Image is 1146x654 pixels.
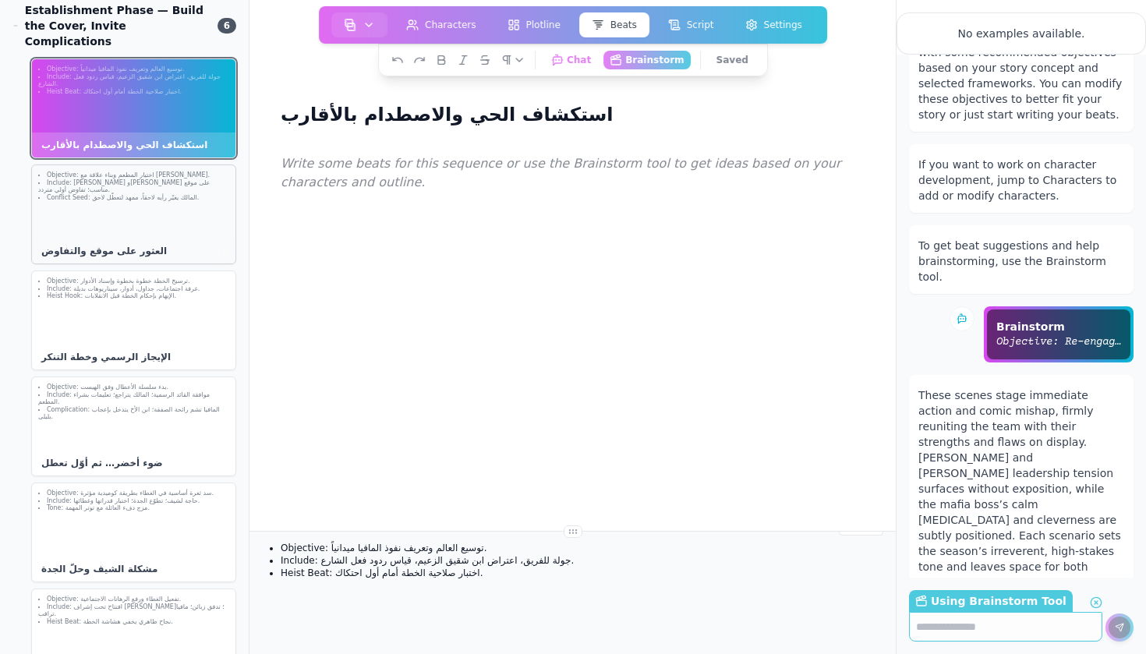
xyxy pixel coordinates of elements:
button: Saved [710,51,755,69]
li: Complication: المافيا تشم رائحة الصفقة؛ ابن الأخ يتدخل بإعجاب بليلى. [38,406,229,421]
button: Settings [733,12,815,37]
li: Objective: توسيع العالم وتعريف نفوذ المافيا ميدانياً. [281,542,883,554]
li: Heist Beat: اختبار صلاحية الخطة أمام أول احتكاك. [281,567,883,579]
li: Include: غرفة اجتماعات، جداول، أدوار، سيناريوهات بديلة. [38,285,229,293]
li: Include: موافقة القائد الرسمية؛ المالك يتراجع؛ تعليمات بشراء المطعم. [38,391,229,406]
li: Tone: مزج دفء العائلة مع توتر المهمة. [38,504,229,512]
li: Include: [PERSON_NAME] و[PERSON_NAME] على موقع مناسب؛ تفاوض أولي متردد. [38,179,229,194]
a: Plotline [492,9,576,41]
span: 6 [218,18,236,34]
p: Brainstorm [996,319,1121,334]
div: These scenes stage immediate action and comic mishap, firmly reuniting the team with their streng... [918,387,1124,590]
li: Objective: اختيار المطعم وبناء علاقة مع [PERSON_NAME]. [38,171,229,179]
a: Settings [730,9,818,41]
img: storyboard [344,19,356,31]
li: Include: جولة للفريق، اعتراض ابن شقيق الزعيم، قياس ردود فعل الشارع. [38,73,229,88]
div: To get beat suggestions and help brainstorming, use the Brainstorm tool. [918,238,1124,285]
button: Brainstorm [603,51,690,69]
button: Beats [579,12,649,37]
li: Objective: بدء سلسلة الأعطال وفق الهيست. [38,384,229,391]
li: Include: جولة للفريق، اعتراض ابن شقيق الزعيم، قياس ردود فعل الشارع. [281,554,883,567]
div: مشكلة الشيف وحلّ الجدة [32,557,235,582]
button: Script [656,12,727,37]
li: Objective: توسيع العالم وتعريف نفوذ المافيا ميدانياً. [38,65,229,73]
a: Characters [391,9,492,41]
div: استكشاف الحي والاصطدام بالأقارب [32,133,235,157]
div: الإيجاز الرسمي وخطة التنكر [32,345,235,369]
div: If you want to work on character development, jump to Characters to add or modify characters. [918,157,1124,203]
li: Include: افتتاح تحت إشراف [PERSON_NAME]؛ تدفق زبائن؛ مافيا تراقب. [38,603,229,618]
p: Objective: Re-engage with the team in action and establish the season's central antagonist (الماف... [996,334,1121,350]
button: Chat [545,51,597,69]
li: Objective: ترسيخ الخطة خطوة بخطوة وإسناد الأدوار. [38,278,229,285]
li: Heist Hook: الإيهام بإحكام الخطة قبل الانقلابات. [38,292,229,300]
button: Plotline [495,12,573,37]
li: Heist Beat: اختبار صلاحية الخطة أمام أول احتكاك. [38,88,229,96]
li: Objective: سد ثغرة أساسية في الغطاء بطريقة كوميدية مؤثرة. [38,490,229,497]
div: العثور على موقع والتفاوض [32,239,235,263]
li: Conflict Seed: المالك يغيّر رأيه لاحقاً، ممهد لتعطّل لاحق. [38,194,229,202]
a: Script [653,9,730,41]
li: Heist Beat: نجاح ظاهري يخفي هشاشة الخطة. [38,618,229,626]
a: Beats [576,9,653,41]
div: ضوء أخضر… ثم أوّل تعطل [32,451,235,475]
button: Characters [394,12,489,37]
div: Establishment Phase — Build the Cover, Invite Complications [12,2,208,49]
li: Include: حاجة لشيف؛ تطوّع الجدة؛ اختبار قدراتها وغطائها. [38,497,229,505]
div: Each sequence has been populated with some recommended objectives based on your story concept and... [918,29,1124,122]
div: No examples available. [897,12,1146,55]
h1: استكشاف الحي والاصطدام بالأقارب [274,100,620,129]
label: Using Brainstorm Tool [909,590,1073,612]
li: Objective: تفعيل الغطاء ورفع الرهانات الاجتماعية. [38,596,229,603]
